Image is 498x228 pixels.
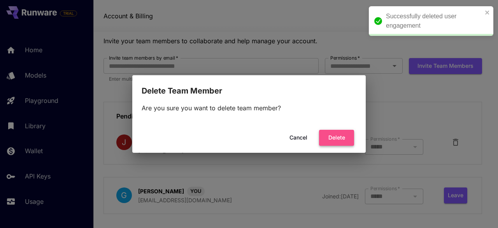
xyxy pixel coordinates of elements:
div: Successfully deleted user engagement [386,12,482,30]
button: close [485,9,490,16]
button: Cancel [281,130,316,146]
button: Delete [319,130,354,146]
p: Are you sure you want to delete team member? [142,103,356,113]
h2: Delete Team Member [132,75,366,97]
